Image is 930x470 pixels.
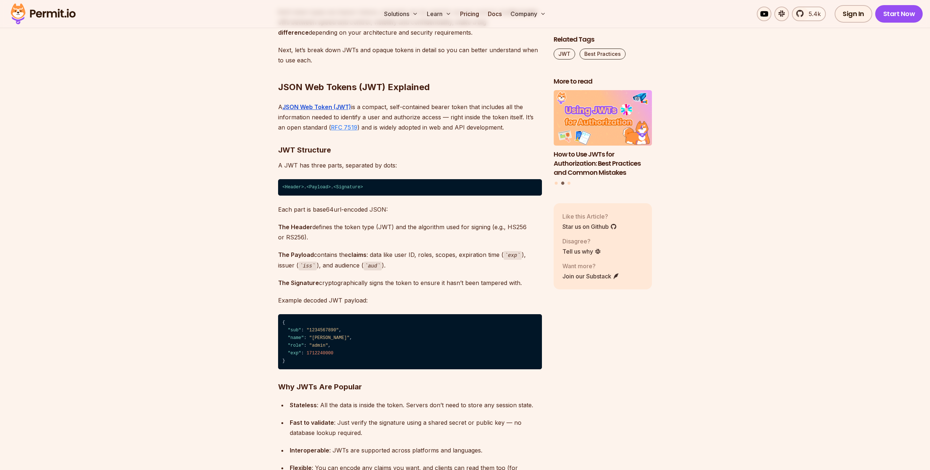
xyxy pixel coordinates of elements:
[290,447,329,454] strong: Interoperable
[278,102,542,132] p: A is a compact, self-contained bearer token that includes all the information needed to identify ...
[278,278,542,288] p: cryptographically signs the token to ensure it hasn’t been tampered with.
[290,417,542,438] div: : Just verify the signature using a shared secret or public key — no database lookup required.
[562,237,601,246] p: Disagree?
[282,185,304,190] span: < >
[278,45,542,65] p: Next, let’s break down JWTs and opaque tokens in detail so you can better understand when to use ...
[568,182,570,185] button: Go to slide 3
[554,49,575,59] a: JWT
[288,351,301,356] span: "exp"
[554,90,652,186] div: Posts
[7,1,79,26] img: Permit logo
[278,146,331,154] strong: JWT Structure
[307,185,331,190] span: < >
[561,182,564,185] button: Go to slide 2
[288,343,304,348] span: "role"
[554,90,652,177] li: 2 of 3
[562,262,619,270] p: Want more?
[278,204,542,215] p: Each part is base64url-encoded JSON:
[282,320,285,325] span: {
[285,185,301,190] span: Header
[299,262,317,270] code: iss
[333,185,363,190] span: < >
[309,343,328,348] span: "admin"
[554,77,652,86] h2: More to read
[485,7,505,21] a: Docs
[301,351,304,356] span: :
[554,90,652,146] img: How to Use JWTs for Authorization: Best Practices and Common Mistakes
[835,5,872,23] a: Sign In
[278,160,542,170] p: A JWT has three parts, separated by dots:
[304,335,307,340] span: :
[278,382,362,391] strong: Why JWTs Are Popular
[278,223,312,231] strong: The Header
[555,182,558,185] button: Go to slide 1
[307,328,339,333] span: "1234567890"
[278,179,542,196] code: . .
[307,351,334,356] span: 1712240000
[804,9,821,18] span: 5.4k
[278,82,430,92] strong: JSON Web Tokens (JWT) Explained
[331,124,357,131] a: RFC 7519
[348,251,367,258] strong: claims
[278,251,314,258] strong: The Payload
[554,35,652,44] h2: Related Tags
[278,295,542,305] p: Example decoded JWT payload:
[288,335,304,340] span: "name"
[792,7,826,21] a: 5.4k
[290,401,317,409] strong: Stateless
[424,7,454,21] button: Learn
[562,222,617,231] a: Star us on Github
[304,343,307,348] span: :
[301,328,304,333] span: :
[875,5,923,23] a: Start Now
[339,328,341,333] span: ,
[364,262,382,270] code: aud
[309,185,328,190] span: Payload
[290,419,334,426] strong: Fast to validate
[278,250,542,270] p: contains the : data like user ID, roles, scopes, expiration time ( ), issuer ( ), and audience ( ).
[282,103,351,111] a: JSON Web Token (JWT)
[290,400,542,410] div: : All the data is inside the token. Servers don’t need to store any session state.
[508,7,549,21] button: Company
[336,185,360,190] span: Signature
[554,90,652,177] a: How to Use JWTs for Authorization: Best Practices and Common MistakesHow to Use JWTs for Authoriz...
[282,358,285,363] span: }
[457,7,482,21] a: Pricing
[309,335,349,340] span: "[PERSON_NAME]"
[288,328,301,333] span: "sub"
[278,222,542,242] p: defines the token type (JWT) and the algorithm used for signing (e.g., HS256 or RS256).
[328,343,331,348] span: ,
[381,7,421,21] button: Solutions
[562,272,619,281] a: Join our Substack
[278,8,539,36] strong: the trade-offs between speed and control, visibility and confidentiality, make a big difference
[278,279,319,286] strong: The Signature
[562,212,617,221] p: Like this Article?
[562,247,601,256] a: Tell us why
[580,49,626,59] a: Best Practices
[554,150,652,177] h3: How to Use JWTs for Authorization: Best Practices and Common Mistakes
[350,335,352,340] span: ,
[504,251,522,260] code: exp
[290,445,542,455] div: : JWTs are supported across platforms and languages.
